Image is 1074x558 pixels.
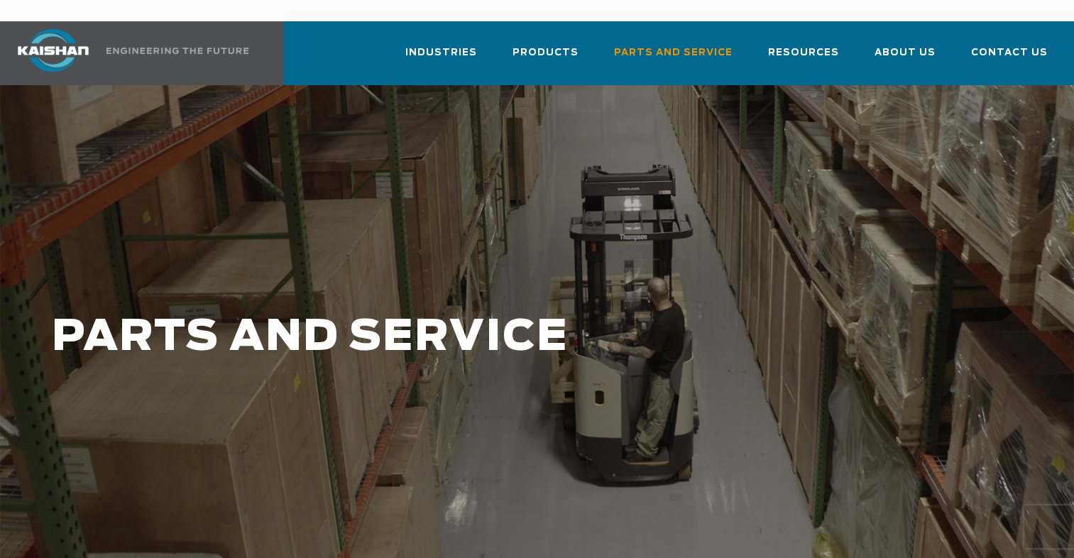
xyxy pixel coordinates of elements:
a: Contact Us [971,34,1048,82]
span: Parts and Service [614,45,733,61]
a: Resources [768,34,839,82]
span: Resources [768,45,839,61]
span: Products [513,45,579,61]
img: Engineering the future [106,48,248,54]
a: Industries [405,34,477,82]
span: About Us [875,45,936,61]
span: Contact Us [971,45,1048,61]
span: Industries [405,45,477,61]
a: Products [513,34,579,82]
a: Parts and Service [614,34,733,82]
h1: PARTS AND SERVICE [52,314,858,361]
a: About Us [875,34,936,82]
